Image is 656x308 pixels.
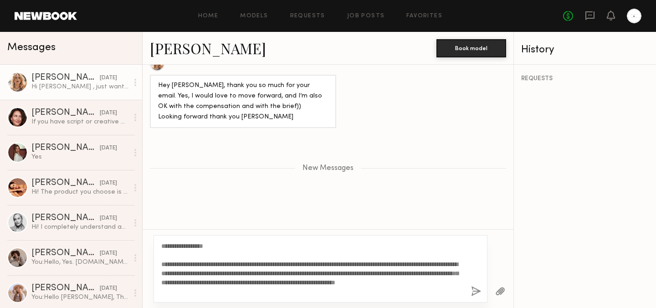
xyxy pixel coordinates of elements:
div: You: Hello [PERSON_NAME], Thank you very much for your kind response. We would be delighted to pr... [31,293,128,302]
div: [DATE] [100,109,117,118]
div: You: Hello, Yes. [DOMAIN_NAME] Thank you [31,258,128,267]
div: Hi! I completely understand about the limited quantities. Since I typically reserve collaboration... [31,223,128,231]
a: Home [198,13,219,19]
div: [PERSON_NAME] [31,144,100,153]
span: New Messages [302,164,354,172]
div: [DATE] [100,144,117,153]
div: [PERSON_NAME] [31,108,100,118]
div: Hey [PERSON_NAME], thank you so much for your email. Yes, I would love to move forward, and I’m a... [158,81,328,123]
a: Requests [290,13,325,19]
div: [PERSON_NAME] [31,284,100,293]
div: [DATE] [100,214,117,223]
div: [DATE] [100,284,117,293]
div: [PERSON_NAME] [31,73,100,82]
a: Job Posts [347,13,385,19]
div: [PERSON_NAME] [31,214,100,223]
div: [PERSON_NAME] [31,179,100,188]
div: REQUESTS [521,76,649,82]
a: Book model [436,44,506,51]
div: Hi! The product you choose is fine, I like all the products in general, no problem! [31,188,128,196]
div: If you have script or creative brief let me know would love to review or additional terms and con... [31,118,128,126]
a: Favorites [406,13,442,19]
a: [PERSON_NAME] [150,38,266,58]
span: Messages [7,42,56,53]
div: [DATE] [100,74,117,82]
div: Yes [31,153,128,161]
div: History [521,45,649,55]
div: Hi [PERSON_NAME] , just wanted to follow up. Also my address just in case. [PERSON_NAME] [STREET_... [31,82,128,91]
button: Book model [436,39,506,57]
div: [DATE] [100,249,117,258]
div: [DATE] [100,179,117,188]
div: [PERSON_NAME] [31,249,100,258]
a: Models [240,13,268,19]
